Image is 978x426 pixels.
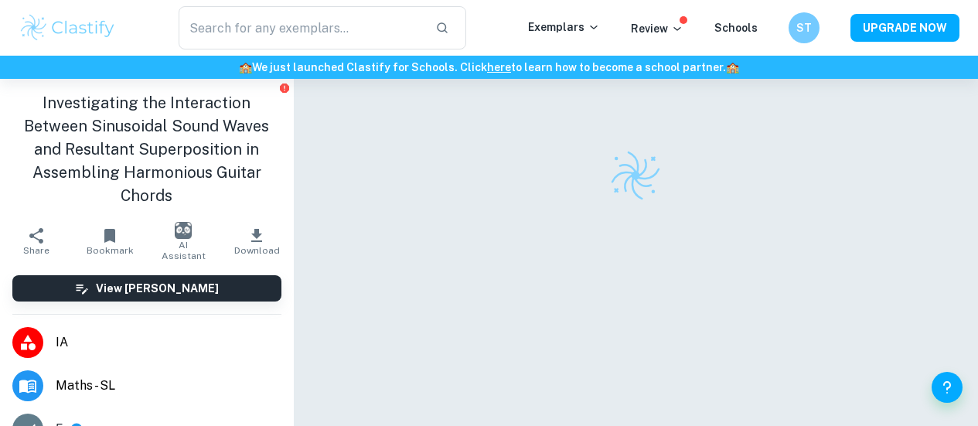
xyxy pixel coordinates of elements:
h6: ST [796,19,813,36]
button: Help and Feedback [932,372,963,403]
button: ST [789,12,820,43]
span: Maths - SL [56,377,281,395]
button: View [PERSON_NAME] [12,275,281,302]
button: AI Assistant [147,220,220,263]
a: Schools [714,22,758,34]
span: AI Assistant [156,240,211,261]
span: Bookmark [87,245,134,256]
span: Share [23,245,49,256]
img: AI Assistant [175,222,192,239]
img: Clastify logo [608,148,663,203]
span: IA [56,333,281,352]
button: Report issue [279,82,291,94]
h1: Investigating the Interaction Between Sinusoidal Sound Waves and Resultant Superposition in Assem... [12,91,281,207]
h6: We just launched Clastify for Schools. Click to learn how to become a school partner. [3,59,975,76]
button: Bookmark [73,220,147,263]
button: Download [220,220,294,263]
h6: View [PERSON_NAME] [96,280,219,297]
button: UPGRADE NOW [850,14,959,42]
span: 🏫 [239,61,252,73]
p: Exemplars [528,19,600,36]
input: Search for any exemplars... [179,6,423,49]
a: here [487,61,511,73]
img: Clastify logo [19,12,117,43]
p: Review [631,20,683,37]
span: 🏫 [726,61,739,73]
span: Download [234,245,280,256]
